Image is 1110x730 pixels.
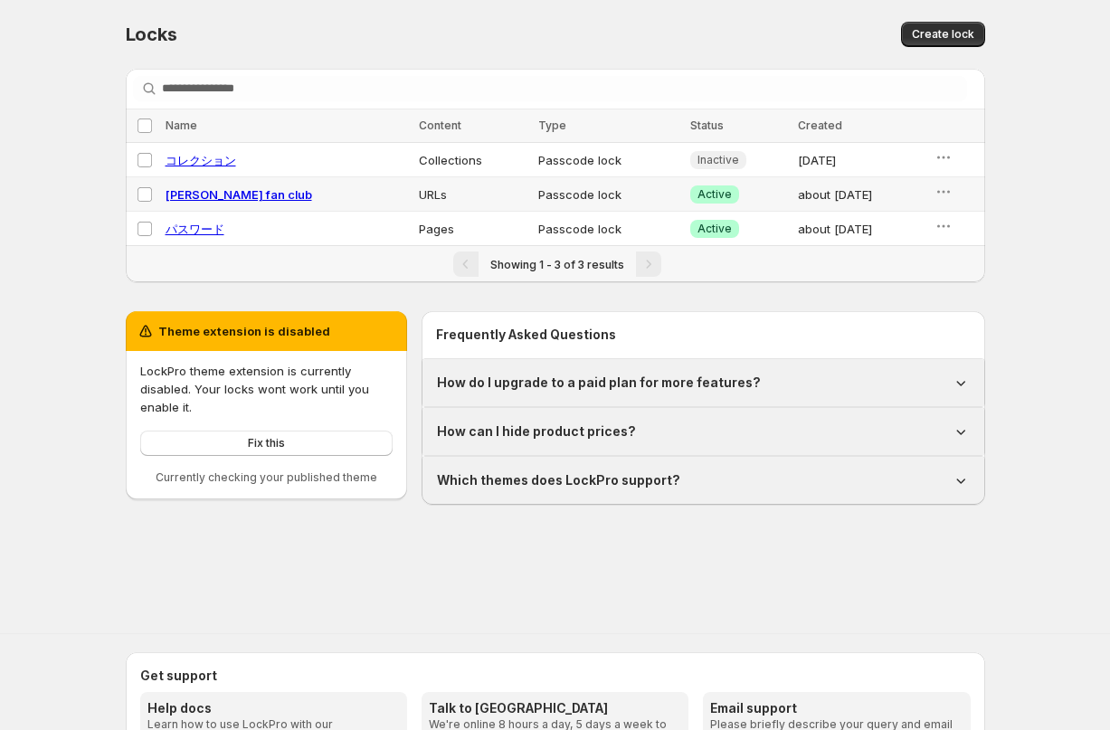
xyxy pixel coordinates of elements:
td: [DATE] [792,143,929,177]
span: Inactive [697,153,739,167]
span: Fix this [248,436,285,450]
a: コレクション [166,153,236,167]
h1: How can I hide product prices? [437,422,636,441]
td: about [DATE] [792,212,929,246]
button: Fix this [140,431,393,456]
td: URLs [413,177,533,212]
span: Active [697,187,732,202]
span: Name [166,119,197,132]
td: about [DATE] [792,177,929,212]
td: Collections [413,143,533,177]
span: Content [419,119,461,132]
button: Create lock [901,22,985,47]
span: Create lock [912,27,974,42]
h2: Theme extension is disabled [158,322,330,340]
td: Passcode lock [533,177,685,212]
span: Locks [126,24,177,45]
span: Showing 1 - 3 of 3 results [490,258,624,271]
td: Passcode lock [533,143,685,177]
span: Created [798,119,842,132]
td: Passcode lock [533,212,685,246]
h3: Email support [710,699,963,717]
p: LockPro theme extension is currently disabled. Your locks wont work until you enable it. [140,362,393,416]
span: Status [690,119,724,132]
h3: Talk to [GEOGRAPHIC_DATA] [429,699,681,717]
h1: How do I upgrade to a paid plan for more features? [437,374,761,392]
h1: Which themes does LockPro support? [437,471,680,489]
a: パスワード [166,222,224,236]
a: [PERSON_NAME] fan club [166,187,312,202]
span: Type [538,119,566,132]
h2: Get support [140,667,971,685]
h2: Frequently Asked Questions [436,326,971,344]
h3: Help docs [147,699,400,717]
p: Currently checking your published theme [140,470,393,485]
span: Active [697,222,732,236]
td: Pages [413,212,533,246]
nav: Pagination [126,245,985,282]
